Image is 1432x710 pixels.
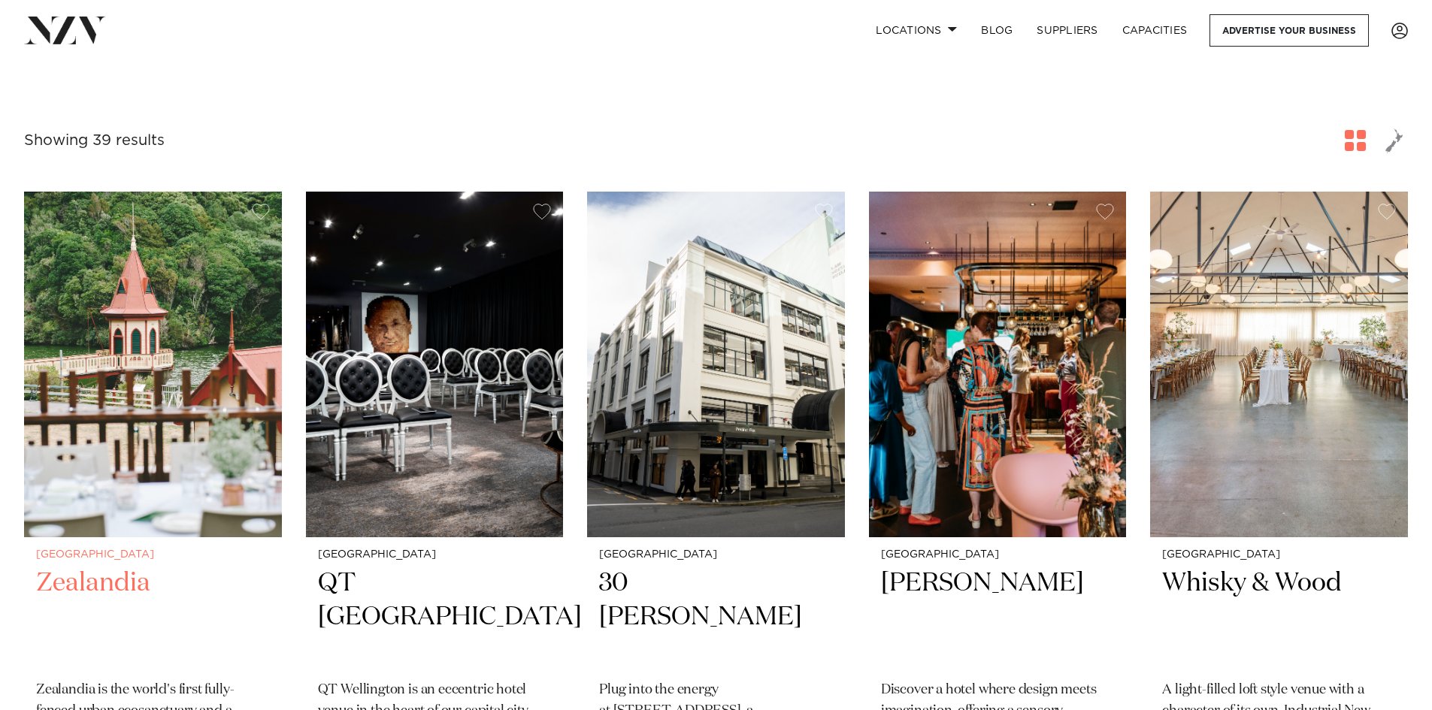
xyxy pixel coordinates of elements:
[1110,14,1200,47] a: Capacities
[864,14,969,47] a: Locations
[881,566,1115,668] h2: [PERSON_NAME]
[36,566,270,668] h2: Zealandia
[318,549,552,560] small: [GEOGRAPHIC_DATA]
[1209,14,1369,47] a: Advertise your business
[318,566,552,668] h2: QT [GEOGRAPHIC_DATA]
[1162,549,1396,560] small: [GEOGRAPHIC_DATA]
[1025,14,1110,47] a: SUPPLIERS
[36,549,270,560] small: [GEOGRAPHIC_DATA]
[969,14,1025,47] a: BLOG
[1162,566,1396,668] h2: Whisky & Wood
[24,192,282,537] img: Rātā Cafe at Zealandia
[881,549,1115,560] small: [GEOGRAPHIC_DATA]
[24,129,165,153] div: Showing 39 results
[599,566,833,668] h2: 30 [PERSON_NAME]
[24,17,106,44] img: nzv-logo.png
[599,549,833,560] small: [GEOGRAPHIC_DATA]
